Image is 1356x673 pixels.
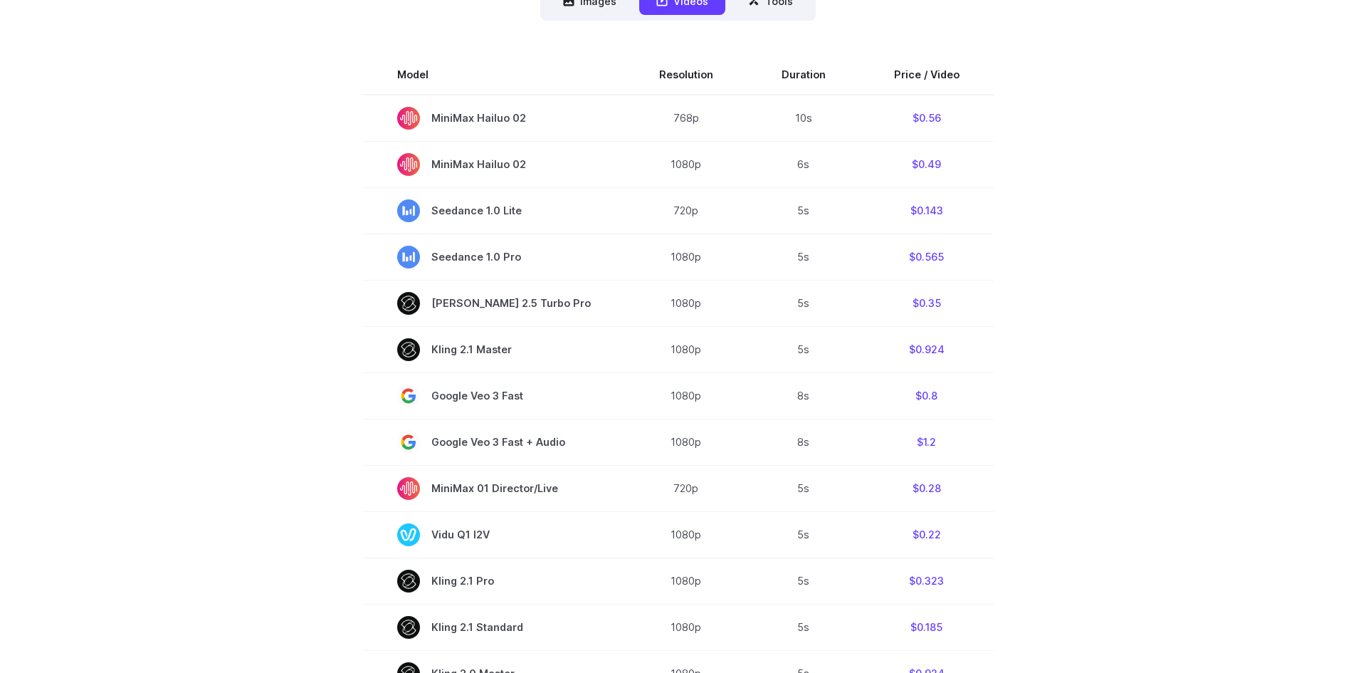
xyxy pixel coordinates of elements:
[860,604,994,650] td: $0.185
[625,372,747,419] td: 1080p
[625,604,747,650] td: 1080p
[747,326,860,372] td: 5s
[625,465,747,511] td: 720p
[747,558,860,604] td: 5s
[625,326,747,372] td: 1080p
[860,326,994,372] td: $0.924
[860,55,994,95] th: Price / Video
[625,511,747,558] td: 1080p
[747,511,860,558] td: 5s
[625,55,747,95] th: Resolution
[397,153,591,176] span: MiniMax Hailuo 02
[397,107,591,130] span: MiniMax Hailuo 02
[397,292,591,315] span: [PERSON_NAME] 2.5 Turbo Pro
[397,385,591,407] span: Google Veo 3 Fast
[397,431,591,454] span: Google Veo 3 Fast + Audio
[860,234,994,280] td: $0.565
[397,616,591,639] span: Kling 2.1 Standard
[860,141,994,187] td: $0.49
[747,187,860,234] td: 5s
[860,419,994,465] td: $1.2
[747,95,860,142] td: 10s
[747,372,860,419] td: 8s
[747,141,860,187] td: 6s
[747,55,860,95] th: Duration
[747,465,860,511] td: 5s
[397,477,591,500] span: MiniMax 01 Director/Live
[860,95,994,142] td: $0.56
[860,280,994,326] td: $0.35
[625,280,747,326] td: 1080p
[860,187,994,234] td: $0.143
[747,234,860,280] td: 5s
[747,280,860,326] td: 5s
[397,523,591,546] span: Vidu Q1 I2V
[625,419,747,465] td: 1080p
[625,234,747,280] td: 1080p
[397,199,591,222] span: Seedance 1.0 Lite
[860,372,994,419] td: $0.8
[860,511,994,558] td: $0.22
[625,141,747,187] td: 1080p
[860,465,994,511] td: $0.28
[397,246,591,268] span: Seedance 1.0 Pro
[397,570,591,593] span: Kling 2.1 Pro
[747,419,860,465] td: 8s
[625,187,747,234] td: 720p
[363,55,625,95] th: Model
[625,95,747,142] td: 768p
[397,338,591,361] span: Kling 2.1 Master
[860,558,994,604] td: $0.323
[747,604,860,650] td: 5s
[625,558,747,604] td: 1080p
